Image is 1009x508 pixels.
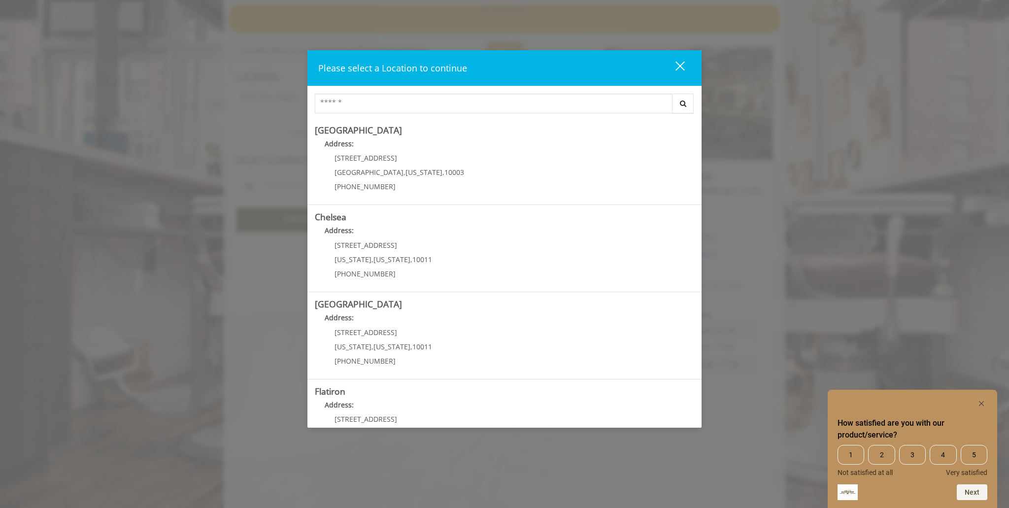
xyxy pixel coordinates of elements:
span: [US_STATE] [405,168,442,177]
span: 10011 [412,342,432,351]
b: Address: [325,139,354,148]
button: Hide survey [975,398,987,409]
span: , [410,255,412,264]
input: Search Center [315,94,673,113]
span: [STREET_ADDRESS] [335,153,397,163]
div: How satisfied are you with our product/service? Select an option from 1 to 5, with 1 being Not sa... [838,398,987,500]
span: 1 [838,445,864,465]
b: Address: [325,226,354,235]
b: Address: [325,313,354,322]
span: [US_STATE] [373,255,410,264]
span: [PHONE_NUMBER] [335,269,396,278]
span: , [442,168,444,177]
span: [US_STATE] [373,342,410,351]
span: , [371,342,373,351]
span: [US_STATE] [335,255,371,264]
span: Not satisfied at all [838,469,893,476]
b: [GEOGRAPHIC_DATA] [315,124,402,136]
span: , [404,168,405,177]
i: Search button [677,100,689,107]
button: close dialog [657,58,691,78]
span: Please select a Location to continue [318,62,467,74]
b: Address: [325,400,354,409]
span: 5 [961,445,987,465]
span: Very satisfied [946,469,987,476]
span: 10011 [412,255,432,264]
b: [GEOGRAPHIC_DATA] [315,298,402,310]
b: Flatiron [315,385,345,397]
span: [STREET_ADDRESS] [335,328,397,337]
span: 10003 [444,168,464,177]
div: close dialog [664,61,684,75]
div: How satisfied are you with our product/service? Select an option from 1 to 5, with 1 being Not sa... [838,445,987,476]
button: Next question [957,484,987,500]
span: [PHONE_NUMBER] [335,356,396,366]
div: Center Select [315,94,694,118]
b: Chelsea [315,211,346,223]
span: , [371,255,373,264]
span: , [410,342,412,351]
span: [PHONE_NUMBER] [335,182,396,191]
h2: How satisfied are you with our product/service? Select an option from 1 to 5, with 1 being Not sa... [838,417,987,441]
span: [GEOGRAPHIC_DATA] [335,168,404,177]
span: 3 [899,445,926,465]
span: 2 [868,445,895,465]
span: [US_STATE] [335,342,371,351]
span: 4 [930,445,956,465]
span: [STREET_ADDRESS] [335,240,397,250]
span: [STREET_ADDRESS] [335,414,397,424]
